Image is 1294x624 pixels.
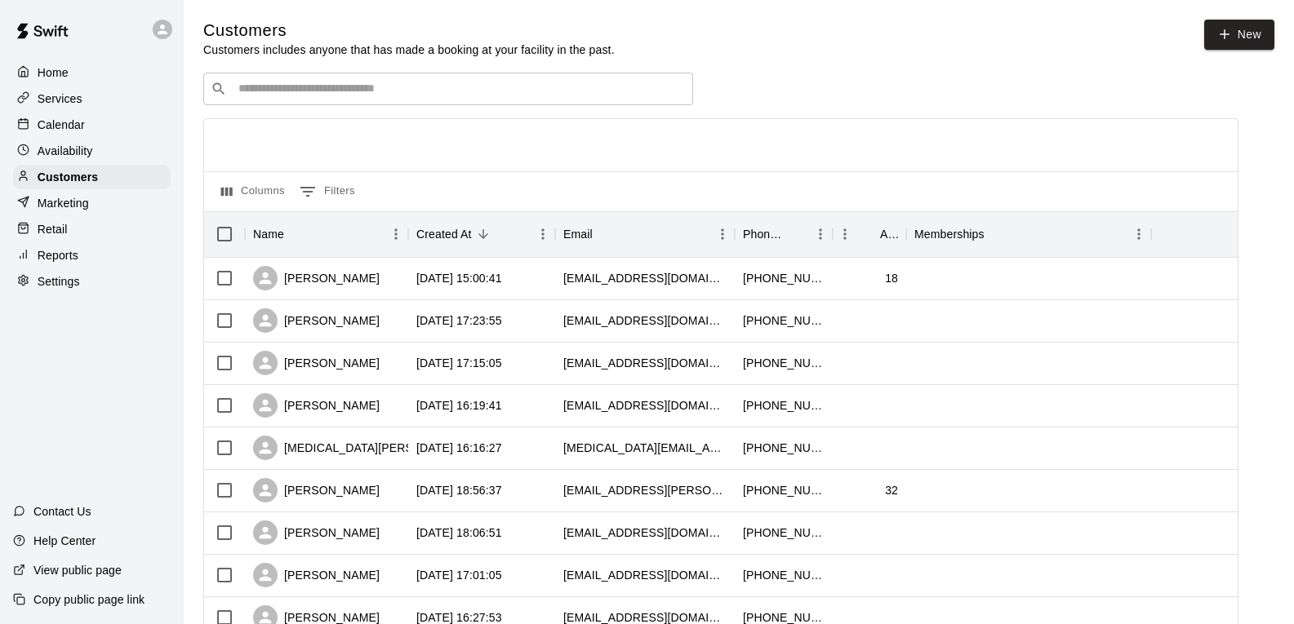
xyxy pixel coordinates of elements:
[416,270,502,286] div: 2025-09-20 15:00:41
[857,223,880,246] button: Sort
[13,139,171,163] a: Availability
[13,217,171,241] a: Retail
[38,64,69,81] p: Home
[13,165,171,189] a: Customers
[416,312,502,329] div: 2025-09-19 17:23:55
[743,355,825,371] div: +16057708803
[743,397,825,414] div: +13205223962
[472,223,495,246] button: Sort
[416,567,502,583] div: 2025-09-15 17:01:05
[203,20,615,42] h5: Customers
[531,222,555,246] button: Menu
[13,113,171,137] a: Calendar
[563,355,727,371] div: loeckertraci@gmail.com
[33,503,91,520] p: Contact Us
[253,393,380,418] div: [PERSON_NAME]
[906,211,1151,257] div: Memberships
[563,270,727,286] div: mallorymiedema07@gmail.com
[253,266,380,290] div: [PERSON_NAME]
[33,591,145,608] p: Copy public page link
[38,247,78,263] p: Reports
[253,308,380,333] div: [PERSON_NAME]
[885,270,898,286] div: 18
[563,397,727,414] div: emma.meyers2018@gmail.com
[985,223,1007,246] button: Sort
[13,60,171,85] a: Home
[416,524,502,541] div: 2025-09-15 18:06:51
[38,91,82,107] p: Services
[13,86,171,111] a: Services
[743,211,785,257] div: Phone Number
[563,440,727,456] div: kyleena.dumas@gmail.com
[593,223,616,246] button: Sort
[563,312,727,329] div: tarynpetersen@live.com
[563,524,727,541] div: kendraendorf@icloud.com
[563,567,727,583] div: jacey.schoen13@icloud.com
[296,179,359,205] button: Show filters
[253,478,380,502] div: [PERSON_NAME]
[914,211,985,257] div: Memberships
[384,222,408,246] button: Menu
[808,222,833,246] button: Menu
[563,482,727,498] div: trace.david.5446@outlook.com
[245,211,408,257] div: Name
[416,440,502,456] div: 2025-09-19 16:16:27
[885,482,898,498] div: 32
[253,211,284,257] div: Name
[203,73,693,105] div: Search customers by name or email
[408,211,555,257] div: Created At
[880,211,898,257] div: Age
[253,436,474,460] div: [MEDICAL_DATA][PERSON_NAME]
[33,562,122,578] p: View public page
[555,211,735,257] div: Email
[743,482,825,498] div: +16058570379
[743,440,825,456] div: +16054601414
[743,524,825,541] div: +16059339025
[785,223,808,246] button: Sort
[416,211,472,257] div: Created At
[743,312,825,329] div: +16052122975
[13,243,171,268] a: Reports
[416,355,502,371] div: 2025-09-19 17:15:05
[743,567,825,583] div: +16054211477
[416,482,502,498] div: 2025-09-17 18:56:37
[253,520,380,545] div: [PERSON_NAME]
[743,270,825,286] div: +16057703000
[38,169,98,185] p: Customers
[38,195,89,211] p: Marketing
[13,191,171,215] a: Marketing
[833,222,857,246] button: Menu
[253,563,380,587] div: [PERSON_NAME]
[735,211,833,257] div: Phone Number
[38,273,80,290] p: Settings
[1204,20,1274,50] a: New
[563,211,593,257] div: Email
[217,179,289,205] button: Select columns
[253,351,380,375] div: [PERSON_NAME]
[38,143,93,159] p: Availability
[13,269,171,294] a: Settings
[38,117,85,133] p: Calendar
[710,222,735,246] button: Menu
[284,223,307,246] button: Sort
[1127,222,1151,246] button: Menu
[203,42,615,58] p: Customers includes anyone that has made a booking at your facility in the past.
[33,533,96,549] p: Help Center
[416,397,502,414] div: 2025-09-19 16:19:41
[38,221,68,237] p: Retail
[833,211,906,257] div: Age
